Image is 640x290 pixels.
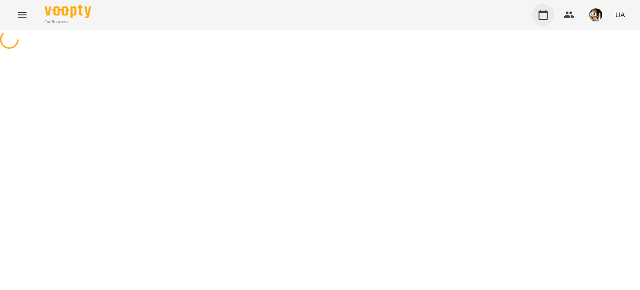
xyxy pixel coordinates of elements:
[615,10,625,20] span: UA
[45,19,91,25] span: For Business
[11,4,33,26] button: Menu
[45,5,91,18] img: Voopty Logo
[589,8,602,21] img: 0162ea527a5616b79ea1cf03ccdd73a5.jpg
[612,6,629,23] button: UA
